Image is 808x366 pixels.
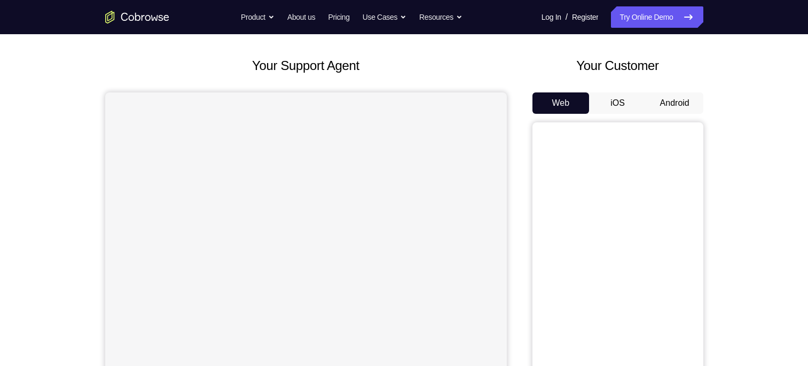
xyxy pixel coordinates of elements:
[646,92,703,114] button: Android
[328,6,349,28] a: Pricing
[611,6,703,28] a: Try Online Demo
[287,6,315,28] a: About us
[532,56,703,75] h2: Your Customer
[532,92,590,114] button: Web
[241,6,274,28] button: Product
[419,6,462,28] button: Resources
[566,11,568,24] span: /
[105,11,169,24] a: Go to the home page
[572,6,598,28] a: Register
[105,56,507,75] h2: Your Support Agent
[589,92,646,114] button: iOS
[542,6,561,28] a: Log In
[363,6,406,28] button: Use Cases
